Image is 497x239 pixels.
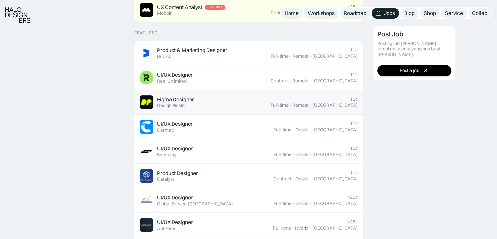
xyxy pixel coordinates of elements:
div: Product & Marketing Designer [157,47,227,54]
div: Jobs [384,10,395,17]
div: · [309,176,312,182]
div: Design Pickle [157,103,185,108]
a: Workshops [304,8,339,19]
div: UI/UX Designer [157,145,193,152]
div: · [309,152,312,157]
div: Contract [273,176,291,182]
a: Job ImageUI/UX DesignerGlobal Service [GEOGRAPHIC_DATA]>25dFull-time·Onsite·[GEOGRAPHIC_DATA] [134,188,363,213]
div: Post Job [377,30,403,38]
div: Collab [472,10,487,17]
div: UI/UX Designer [157,71,193,78]
div: 11d [350,47,358,53]
div: 11d [350,121,358,126]
div: Contract [271,10,289,16]
div: Home [285,10,299,17]
div: · [309,78,312,83]
div: [GEOGRAPHIC_DATA] [312,102,358,108]
a: Blog [400,8,419,19]
img: Job Image [140,169,153,183]
img: Job Image [140,120,153,134]
a: Job ImageUI/UX DesignerCermati11dFull-time·Onsite·[GEOGRAPHIC_DATA] [134,115,363,139]
img: Job Image [140,71,153,84]
div: · [309,225,312,231]
a: Shop [420,8,440,19]
a: Job ImageFigma DesignerDesign Pickle11dFull-time·Remote·[GEOGRAPHIC_DATA] [134,90,363,115]
a: Collab [468,8,491,19]
div: >25d [347,4,358,9]
div: Onsite [295,127,308,133]
div: [GEOGRAPHIC_DATA] [312,176,358,182]
a: Job ImageUI/UX DesignerAntikode>25dFull-time·Hybrid·[GEOGRAPHIC_DATA] [134,213,363,237]
div: [GEOGRAPHIC_DATA] [312,225,358,231]
div: Blog [404,10,415,17]
div: Roadmap [344,10,366,17]
a: Roadmap [340,8,370,19]
div: [GEOGRAPHIC_DATA] [312,78,358,83]
div: Full-time [273,127,291,133]
a: Job ImageProduct DesignerCatalyst11dContract·Onsite·[GEOGRAPHIC_DATA] [134,164,363,188]
div: UI/UX Designer [157,194,193,201]
div: Shop [424,10,436,17]
div: · [289,78,292,83]
div: >25d [347,194,358,200]
a: Job ImageUI/UX DesignerSamsung11dFull-time·Onsite·[GEOGRAPHIC_DATA] [134,139,363,164]
div: [GEOGRAPHIC_DATA] [312,152,358,157]
img: Job Image [140,144,153,158]
div: · [289,53,292,59]
div: [GEOGRAPHIC_DATA] [312,127,358,133]
div: Contract [271,78,289,83]
a: Jobs [372,8,399,19]
img: Job Image [140,3,153,17]
a: Service [441,8,467,19]
div: Onsite [295,176,308,182]
div: 11d [350,96,358,102]
img: Job Image [140,95,153,109]
div: Global Service [GEOGRAPHIC_DATA] [157,201,233,207]
div: · [292,225,294,231]
div: · [309,127,312,133]
div: Mobbin [157,10,173,16]
div: Full-time [273,152,291,157]
div: Onsite [295,152,308,157]
div: 11d [350,145,358,151]
div: · [292,127,295,133]
a: Job ImageProduct & Marketing DesignerBookipi11dFull-time·Remote·[GEOGRAPHIC_DATA] [134,41,363,65]
div: Full-time [271,53,289,59]
a: Home [281,8,303,19]
div: Posting job [PERSON_NAME] temukan talenta yang pas buat [PERSON_NAME]. [377,41,451,57]
div: UI/UX Designer [157,120,193,127]
div: UX Content Analyst [157,4,202,10]
div: · [309,201,312,206]
div: Workshops [308,10,335,17]
div: Onsite [295,201,308,206]
img: Job Image [140,193,153,207]
div: Reel Unlimited [157,78,187,84]
div: Remote [292,53,308,59]
div: · [292,176,295,182]
div: Remote [292,78,308,83]
div: [GEOGRAPHIC_DATA] [312,201,358,206]
div: · [309,53,312,59]
div: Full-time [273,201,291,206]
div: Post a job [400,68,419,73]
div: · [292,152,295,157]
div: Featured [207,5,223,9]
div: · [289,102,292,108]
div: Samsung [157,152,176,157]
img: Job Image [140,46,153,60]
div: Cermati [157,127,174,133]
div: Figma Designer [157,96,194,103]
div: Full-time [271,102,289,108]
div: Full-time [273,225,291,231]
div: [GEOGRAPHIC_DATA] [312,53,358,59]
div: Hybrid [295,225,308,231]
div: · [309,102,312,108]
div: 11d [350,72,358,77]
div: >25d [347,219,358,225]
div: · [292,201,295,206]
div: 11d [350,170,358,175]
a: Post a job [377,65,451,76]
div: Remote [292,102,308,108]
a: Job ImageUI/UX DesignerReel Unlimited11dContract·Remote·[GEOGRAPHIC_DATA] [134,65,363,90]
div: Product Designer [157,170,198,176]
